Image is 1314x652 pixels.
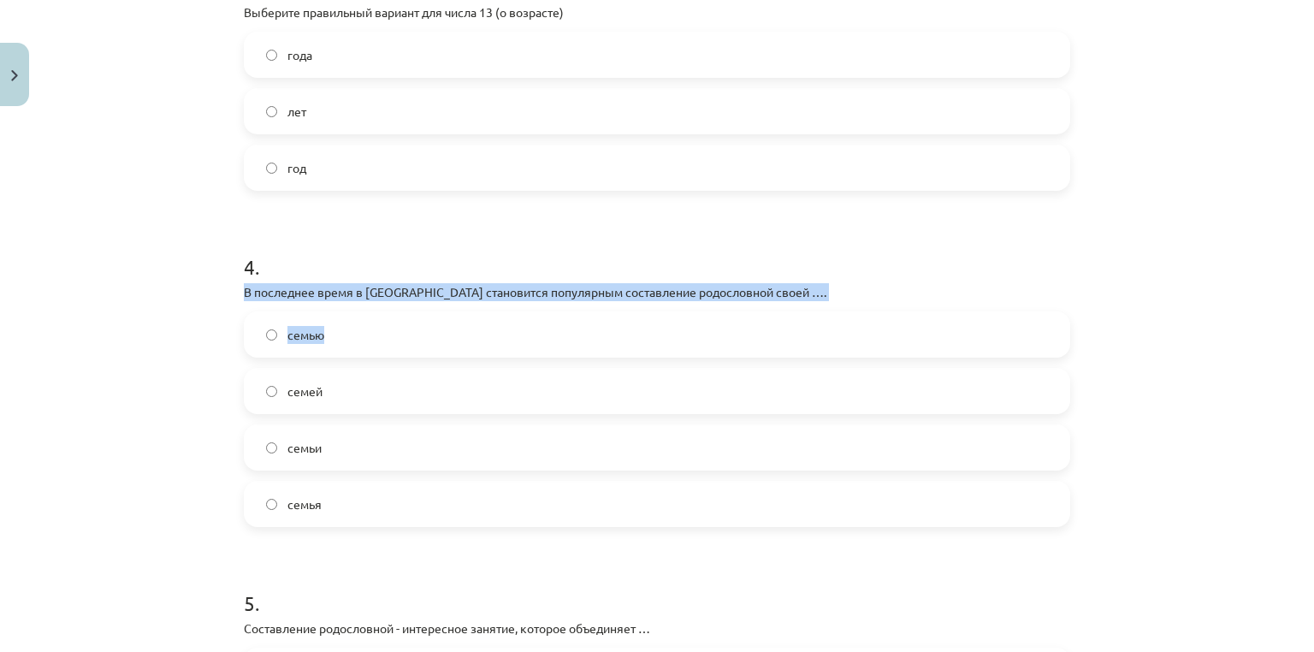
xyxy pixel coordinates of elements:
input: семью [266,329,277,341]
p: Выберите правильный вариант для числа 13 (о возрасте) [244,3,1070,21]
span: лет [287,103,306,121]
span: года [287,46,312,64]
span: семьи [287,439,322,457]
input: семьи [266,442,277,453]
span: год [287,159,306,177]
input: семья [266,499,277,510]
input: лет [266,106,277,117]
span: семью [287,326,324,344]
p: Составление родословной - интересное занятие, которое объединяет … [244,619,1070,637]
input: года [266,50,277,61]
h1: 4 . [244,225,1070,278]
p: В последнее время в [GEOGRAPHIC_DATA] становится популярным составление родословной своей …. [244,283,1070,301]
h1: 5 . [244,561,1070,614]
img: icon-close-lesson-0947bae3869378f0d4975bcd49f059093ad1ed9edebbc8119c70593378902aed.svg [11,70,18,81]
input: семей [266,386,277,397]
input: год [266,163,277,174]
span: семей [287,382,323,400]
span: семья [287,495,322,513]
